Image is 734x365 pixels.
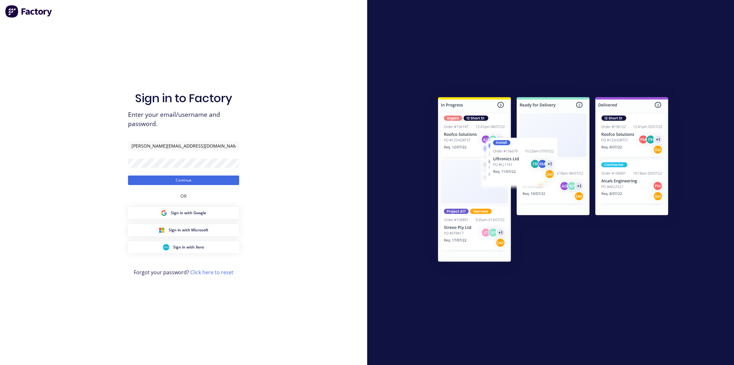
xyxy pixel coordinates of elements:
a: Click here to reset [190,269,233,276]
h1: Sign in to Factory [135,91,232,105]
img: Sign in [424,84,682,277]
span: Sign in with Google [171,210,206,216]
button: Google Sign inSign in with Google [128,207,239,219]
span: Enter your email/username and password. [128,110,239,129]
img: Xero Sign in [163,244,169,250]
span: Sign in with Microsoft [169,227,208,233]
button: Xero Sign inSign in with Xero [128,241,239,253]
div: OR [180,185,187,207]
span: Sign in with Xero [173,244,204,250]
input: Email/Username [128,141,239,151]
img: Microsoft Sign in [158,227,165,233]
span: Forgot your password? [134,269,233,276]
button: Continue [128,176,239,185]
img: Google Sign in [161,210,167,216]
img: Factory [5,5,53,18]
button: Microsoft Sign inSign in with Microsoft [128,224,239,236]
